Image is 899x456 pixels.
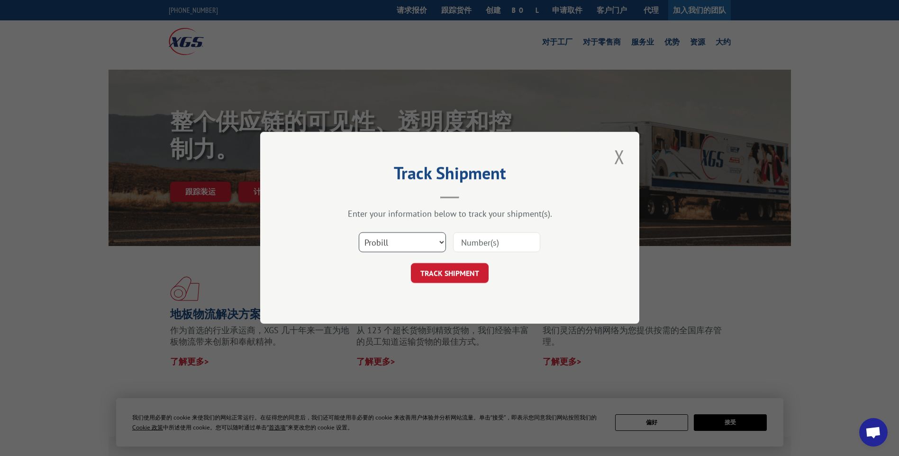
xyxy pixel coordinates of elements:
a: 打开聊天 [859,418,888,447]
button: TRACK SHIPMENT [411,264,489,283]
h2: Track Shipment [308,166,592,184]
input: Number(s) [453,233,540,253]
div: Enter your information below to track your shipment(s). [308,209,592,219]
button: Close modal [611,144,627,170]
